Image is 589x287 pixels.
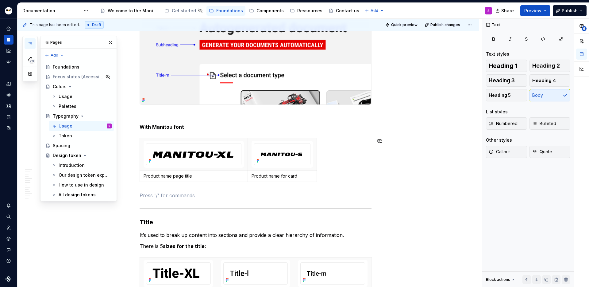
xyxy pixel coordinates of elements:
[43,82,114,92] a: Colors
[489,120,518,127] span: Numbered
[486,89,527,101] button: Heading 5
[529,74,571,87] button: Heading 4
[287,6,325,16] a: Ressources
[532,149,552,155] span: Quote
[216,8,243,14] div: Foundations
[562,8,578,14] span: Publish
[43,51,66,60] button: Add
[423,21,463,29] button: Publish changes
[486,60,527,72] button: Heading 1
[59,182,104,188] div: How to use in design
[486,275,516,284] div: Block actions
[49,101,114,111] a: Palettes
[486,146,527,158] button: Callout
[49,190,114,200] a: All design tokens
[59,93,72,100] div: Usage
[4,24,13,33] a: Home
[256,8,284,14] div: Components
[5,7,12,14] img: e5cfe62c-2ffb-4aae-a2e8-6f19d60e01f1.png
[49,170,114,180] a: Our design token explained
[53,74,103,80] div: Focus states (Accessibility)
[108,123,110,129] div: S
[371,8,378,13] span: Add
[297,8,322,14] div: Ressources
[4,201,13,210] div: Notifications
[30,22,80,27] span: This page has been edited.
[4,101,13,111] a: Assets
[486,109,508,115] div: List styles
[43,141,114,151] a: Spacing
[4,35,13,45] a: Documentation
[140,242,371,250] p: There is 5
[29,59,35,64] span: 20
[49,131,114,141] a: Token
[140,218,371,226] h3: Title
[144,173,244,179] p: Product name page title
[4,245,13,255] button: Contact support
[59,172,109,178] div: Our design token explained
[4,79,13,89] div: Design tokens
[59,103,76,109] div: Palettes
[108,8,158,14] div: Welcome to the Manitou and [PERSON_NAME] Design System
[43,72,114,82] a: Focus states (Accessibility)
[53,143,70,149] div: Spacing
[98,6,161,16] a: Welcome to the Manitou and [PERSON_NAME] Design System
[489,149,510,155] span: Callout
[140,231,371,239] p: It’s used to break up content into sections and provide a clear hierarchy of information.
[53,113,79,119] div: Typography
[43,111,114,121] a: Typography
[162,6,205,16] a: Get started
[59,192,96,198] div: All design tokens
[4,212,13,222] button: Search ⌘K
[53,64,79,70] div: Foundations
[487,8,490,13] div: S
[4,46,13,56] a: Analytics
[92,22,101,27] span: Draft
[532,63,560,69] span: Heading 2
[172,8,196,14] div: Get started
[501,8,514,14] span: Share
[163,243,206,249] strong: sizes for the title:
[4,234,13,244] div: Settings
[43,62,114,200] div: Page tree
[22,8,80,14] div: Documentation
[53,84,67,90] div: Colors
[486,137,512,143] div: Other styles
[53,152,81,159] div: Design token
[391,22,418,27] span: Quick preview
[486,117,527,130] button: Numbered
[49,92,114,101] a: Usage
[489,92,511,98] span: Heading 5
[4,112,13,122] a: Storybook stories
[4,90,13,100] div: Components
[4,123,13,133] a: Data sources
[532,77,556,84] span: Heading 4
[553,5,587,16] button: Publish
[520,5,550,16] button: Preview
[51,53,58,58] span: Add
[529,117,571,130] button: Bulleted
[4,57,13,67] div: Code automation
[49,121,114,131] a: UsageS
[529,146,571,158] button: Quote
[252,173,313,179] p: Product name for card
[489,63,518,69] span: Heading 1
[40,36,117,49] div: Pages
[4,223,13,233] a: Invite team
[383,21,420,29] button: Quick preview
[430,22,460,27] span: Publish changes
[529,60,571,72] button: Heading 2
[6,276,12,282] svg: Supernova Logo
[524,8,541,14] span: Preview
[492,5,518,16] button: Share
[206,6,245,16] a: Foundations
[49,180,114,190] a: How to use in design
